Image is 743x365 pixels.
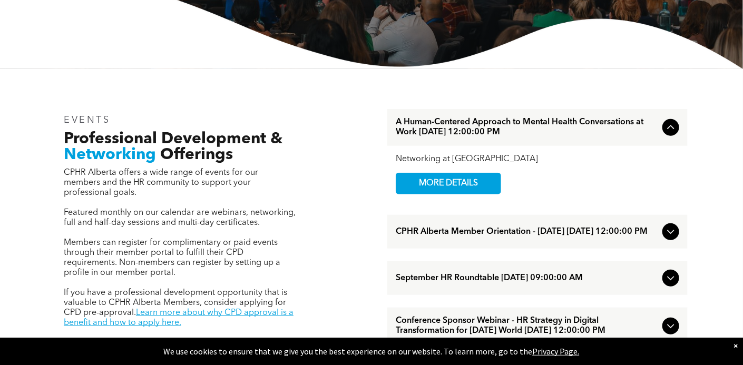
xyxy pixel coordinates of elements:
[734,340,738,351] div: Dismiss notification
[64,289,287,317] span: If you have a professional development opportunity that is valuable to CPHR Alberta Members, cons...
[396,117,658,137] span: A Human-Centered Approach to Mental Health Conversations at Work [DATE] 12:00:00 PM
[396,273,658,283] span: September HR Roundtable [DATE] 09:00:00 AM
[396,173,501,194] a: MORE DETAILS
[396,227,658,237] span: CPHR Alberta Member Orientation - [DATE] [DATE] 12:00:00 PM
[533,346,580,357] a: Privacy Page.
[396,316,658,336] span: Conference Sponsor Webinar - HR Strategy in Digital Transformation for [DATE] World [DATE] 12:00:...
[64,147,156,163] span: Networking
[396,154,679,164] div: Networking at [GEOGRAPHIC_DATA]
[64,239,280,277] span: Members can register for complimentary or paid events through their member portal to fulfill thei...
[64,169,258,197] span: CPHR Alberta offers a wide range of events for our members and the HR community to support your p...
[64,115,111,125] span: EVENTS
[64,209,296,227] span: Featured monthly on our calendar are webinars, networking, full and half-day sessions and multi-d...
[160,147,233,163] span: Offerings
[64,131,282,147] span: Professional Development &
[64,309,294,327] a: Learn more about why CPD approval is a benefit and how to apply here.
[407,173,490,194] span: MORE DETAILS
